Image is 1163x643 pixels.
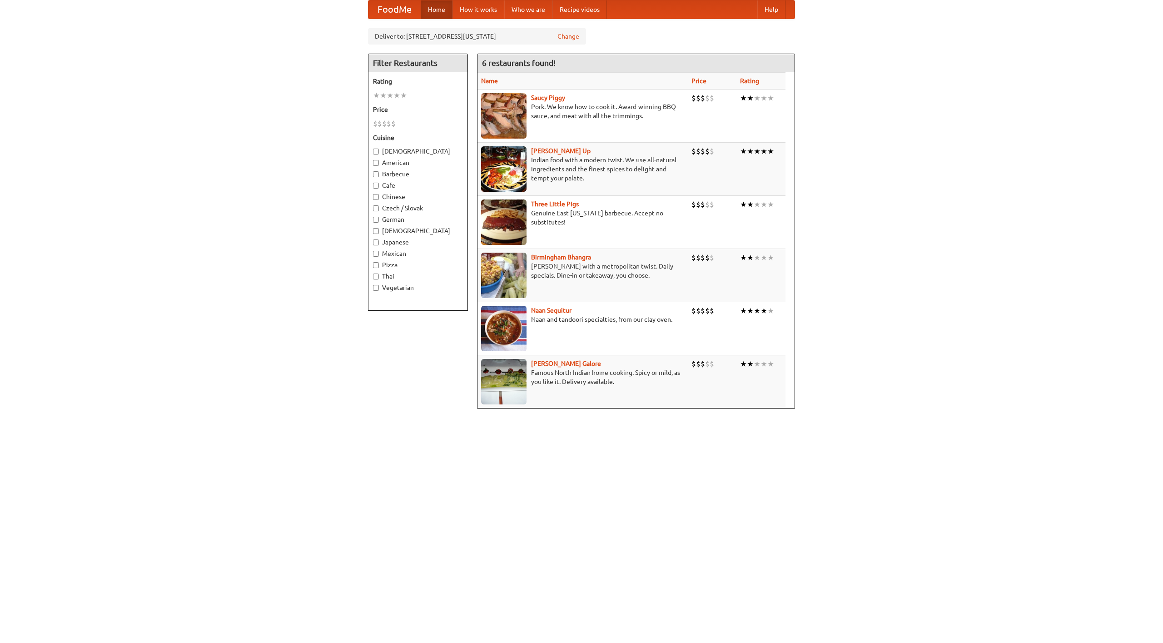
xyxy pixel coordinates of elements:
[504,0,552,19] a: Who we are
[391,119,396,129] li: $
[705,253,710,263] li: $
[705,306,710,316] li: $
[552,0,607,19] a: Recipe videos
[373,215,463,224] label: German
[373,217,379,223] input: German
[740,77,759,85] a: Rating
[531,307,572,314] a: Naan Sequitur
[740,359,747,369] li: ★
[373,158,463,167] label: American
[481,102,684,120] p: Pork. We know how to cook it. Award-winning BBQ sauce, and meat with all the trimmings.
[373,171,379,177] input: Barbecue
[691,306,696,316] li: $
[747,146,754,156] li: ★
[701,359,705,369] li: $
[421,0,452,19] a: Home
[373,77,463,86] h5: Rating
[387,119,391,129] li: $
[767,306,774,316] li: ★
[740,306,747,316] li: ★
[760,199,767,209] li: ★
[696,306,701,316] li: $
[393,90,400,100] li: ★
[481,306,527,351] img: naansequitur.jpg
[368,54,467,72] h4: Filter Restaurants
[368,28,586,45] div: Deliver to: [STREET_ADDRESS][US_STATE]
[760,306,767,316] li: ★
[760,93,767,103] li: ★
[747,199,754,209] li: ★
[368,0,421,19] a: FoodMe
[373,133,463,142] h5: Cuisine
[373,147,463,156] label: [DEMOGRAPHIC_DATA]
[705,146,710,156] li: $
[747,306,754,316] li: ★
[691,359,696,369] li: $
[705,93,710,103] li: $
[691,253,696,263] li: $
[691,77,706,85] a: Price
[373,90,380,100] li: ★
[373,149,379,155] input: [DEMOGRAPHIC_DATA]
[481,155,684,183] p: Indian food with a modern twist. We use all-natural ingredients and the finest spices to delight ...
[747,93,754,103] li: ★
[378,119,382,129] li: $
[531,94,565,101] a: Saucy Piggy
[373,181,463,190] label: Cafe
[691,93,696,103] li: $
[481,209,684,227] p: Genuine East [US_STATE] barbecue. Accept no substitutes!
[481,253,527,298] img: bhangra.jpg
[481,146,527,192] img: curryup.jpg
[481,359,527,404] img: currygalore.jpg
[767,359,774,369] li: ★
[373,283,463,292] label: Vegetarian
[481,368,684,386] p: Famous North Indian home cooking. Spicy or mild, as you like it. Delivery available.
[767,199,774,209] li: ★
[710,199,714,209] li: $
[373,205,379,211] input: Czech / Slovak
[373,228,379,234] input: [DEMOGRAPHIC_DATA]
[531,147,591,155] a: [PERSON_NAME] Up
[373,285,379,291] input: Vegetarian
[740,93,747,103] li: ★
[531,200,579,208] a: Three Little Pigs
[754,146,760,156] li: ★
[701,253,705,263] li: $
[531,360,601,367] b: [PERSON_NAME] Galore
[531,254,591,261] b: Birmingham Bhangra
[760,253,767,263] li: ★
[754,199,760,209] li: ★
[691,146,696,156] li: $
[701,146,705,156] li: $
[705,199,710,209] li: $
[481,77,498,85] a: Name
[400,90,407,100] li: ★
[373,194,379,200] input: Chinese
[754,93,760,103] li: ★
[482,59,556,67] ng-pluralize: 6 restaurants found!
[481,93,527,139] img: saucy.jpg
[710,253,714,263] li: $
[767,253,774,263] li: ★
[373,260,463,269] label: Pizza
[373,239,379,245] input: Japanese
[767,146,774,156] li: ★
[710,93,714,103] li: $
[373,105,463,114] h5: Price
[382,119,387,129] li: $
[373,226,463,235] label: [DEMOGRAPHIC_DATA]
[373,272,463,281] label: Thai
[373,169,463,179] label: Barbecue
[481,262,684,280] p: [PERSON_NAME] with a metropolitan twist. Daily specials. Dine-in or takeaway, you choose.
[373,160,379,166] input: American
[740,199,747,209] li: ★
[705,359,710,369] li: $
[452,0,504,19] a: How it works
[696,359,701,369] li: $
[710,359,714,369] li: $
[710,306,714,316] li: $
[760,146,767,156] li: ★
